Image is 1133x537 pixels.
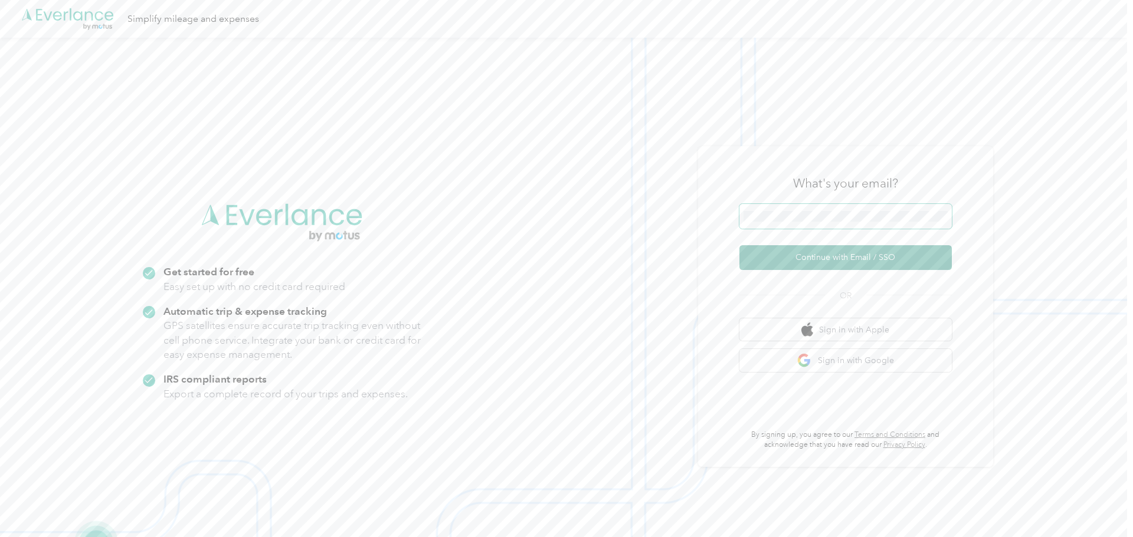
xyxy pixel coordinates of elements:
button: apple logoSign in with Apple [739,318,952,341]
img: google logo [797,353,812,368]
a: Terms and Conditions [854,430,925,439]
div: Simplify mileage and expenses [127,12,259,27]
p: Easy set up with no credit card required [163,279,345,294]
button: Continue with Email / SSO [739,245,952,270]
h3: What's your email? [793,175,898,192]
strong: IRS compliant reports [163,373,267,385]
p: Export a complete record of your trips and expenses. [163,387,408,401]
strong: Get started for free [163,265,254,278]
span: OR [825,289,866,302]
a: Privacy Policy [883,440,925,449]
strong: Automatic trip & expense tracking [163,305,327,317]
button: google logoSign in with Google [739,349,952,372]
p: By signing up, you agree to our and acknowledge that you have read our . [739,430,952,450]
img: apple logo [801,322,813,337]
p: GPS satellites ensure accurate trip tracking even without cell phone service. Integrate your bank... [163,318,421,362]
